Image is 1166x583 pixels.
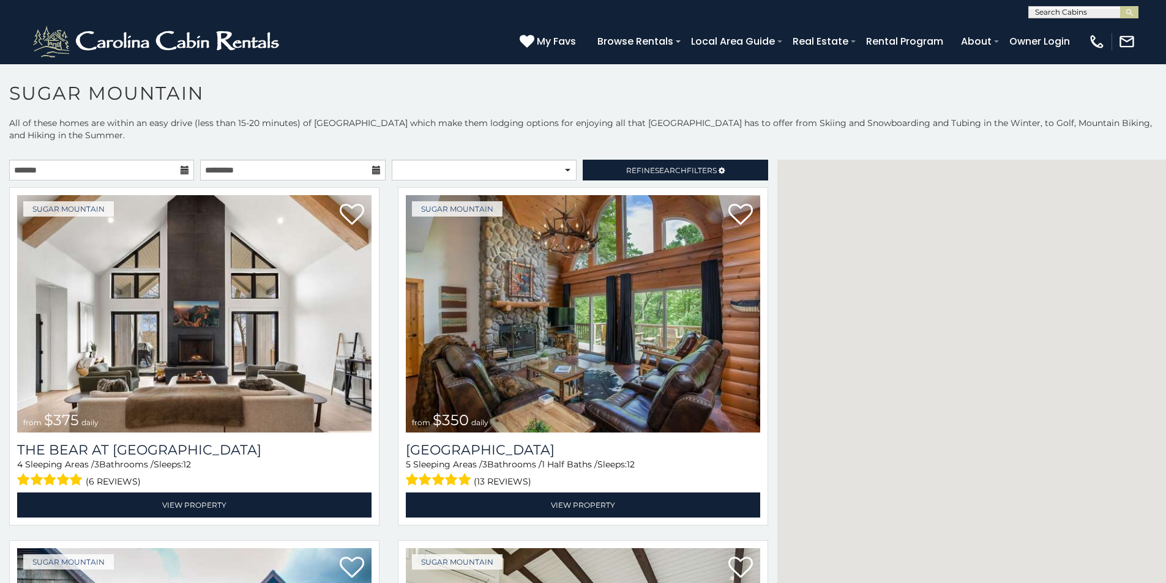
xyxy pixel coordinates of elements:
a: Local Area Guide [685,31,781,52]
a: Owner Login [1003,31,1076,52]
span: Refine Filters [626,166,717,175]
span: 5 [406,459,411,470]
span: from [23,418,42,427]
span: 3 [482,459,487,470]
a: Real Estate [787,31,854,52]
span: 3 [94,459,99,470]
span: $350 [433,411,469,429]
h3: The Bear At Sugar Mountain [17,442,372,458]
span: (13 reviews) [474,473,531,489]
a: Sugar Mountain [412,201,503,217]
span: 1 Half Baths / [542,459,597,470]
a: Browse Rentals [591,31,679,52]
a: View Property [17,492,372,518]
a: [GEOGRAPHIC_DATA] [406,442,760,458]
a: Add to favorites [728,555,753,581]
span: daily [81,418,99,427]
span: 12 [183,459,191,470]
h3: Grouse Moor Lodge [406,442,760,458]
span: Search [655,166,687,175]
div: Sleeping Areas / Bathrooms / Sleeps: [17,458,372,489]
img: phone-regular-white.png [1088,33,1105,50]
a: Sugar Mountain [23,201,114,217]
a: Add to favorites [340,555,364,581]
a: The Bear At [GEOGRAPHIC_DATA] [17,442,372,458]
a: About [955,31,998,52]
a: The Bear At Sugar Mountain from $375 daily [17,195,372,433]
span: 12 [627,459,635,470]
a: Add to favorites [728,202,753,228]
div: Sleeping Areas / Bathrooms / Sleeps: [406,458,760,489]
a: Rental Program [860,31,949,52]
a: Add to favorites [340,202,364,228]
a: Sugar Mountain [23,554,114,570]
img: mail-regular-white.png [1118,33,1135,50]
img: The Bear At Sugar Mountain [17,195,372,433]
span: daily [471,418,488,427]
a: View Property [406,492,760,518]
span: 4 [17,459,23,470]
span: $375 [44,411,79,429]
img: Grouse Moor Lodge [406,195,760,433]
a: My Favs [520,34,579,50]
span: (6 reviews) [86,473,141,489]
img: White-1-2.png [31,23,285,60]
span: from [412,418,430,427]
a: Grouse Moor Lodge from $350 daily [406,195,760,433]
a: Sugar Mountain [412,554,503,570]
a: RefineSearchFilters [583,160,768,180]
span: My Favs [537,34,576,49]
